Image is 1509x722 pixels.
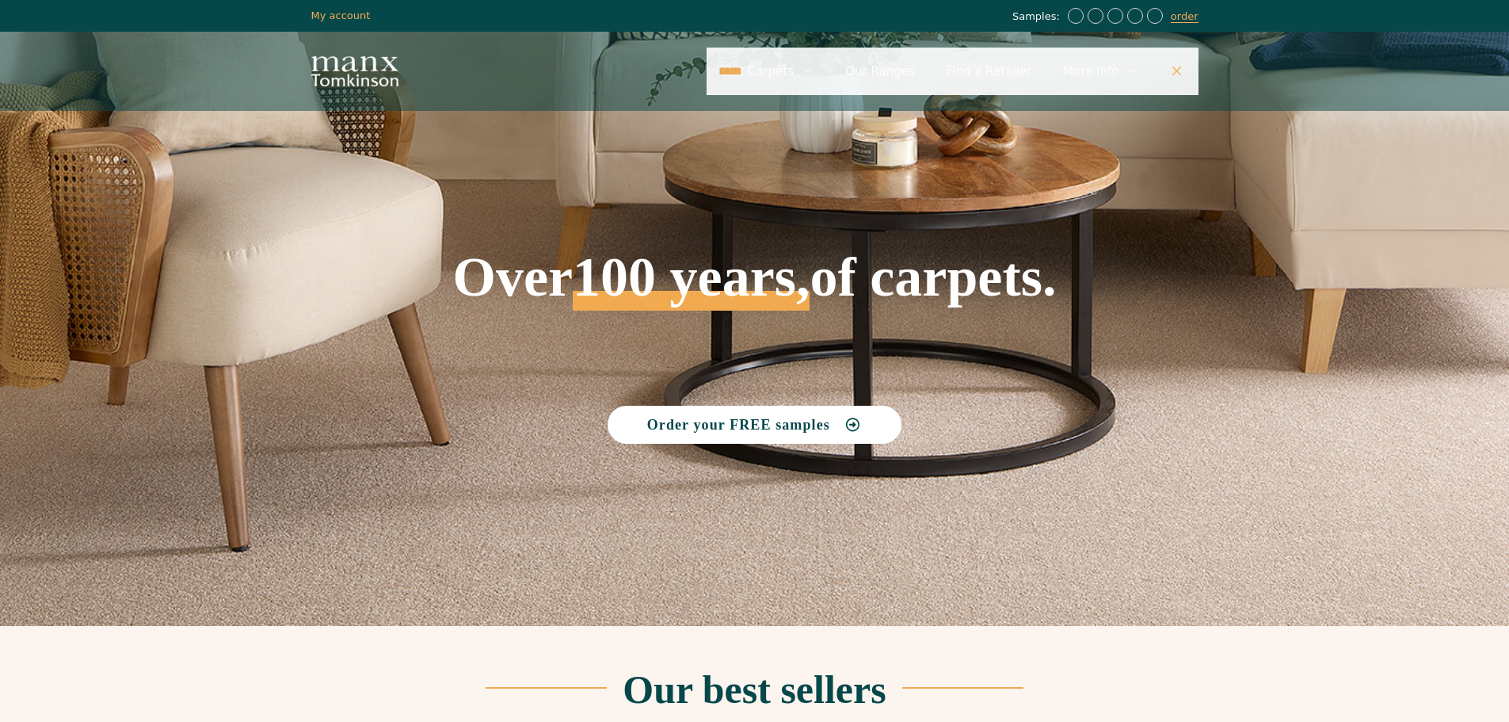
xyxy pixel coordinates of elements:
h1: Over of carpets. [311,135,1198,311]
a: My account [311,10,371,21]
a: Order your FREE samples [608,406,902,444]
img: Manx Tomkinson [311,56,398,86]
h2: Our best sellers [623,670,886,709]
a: Close Search Bar [1155,48,1198,95]
span: Samples: [1012,10,1064,24]
span: 100 years, [573,263,810,311]
span: Order your FREE samples [647,418,830,432]
nav: Primary [707,48,1198,95]
a: order [1171,10,1198,23]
